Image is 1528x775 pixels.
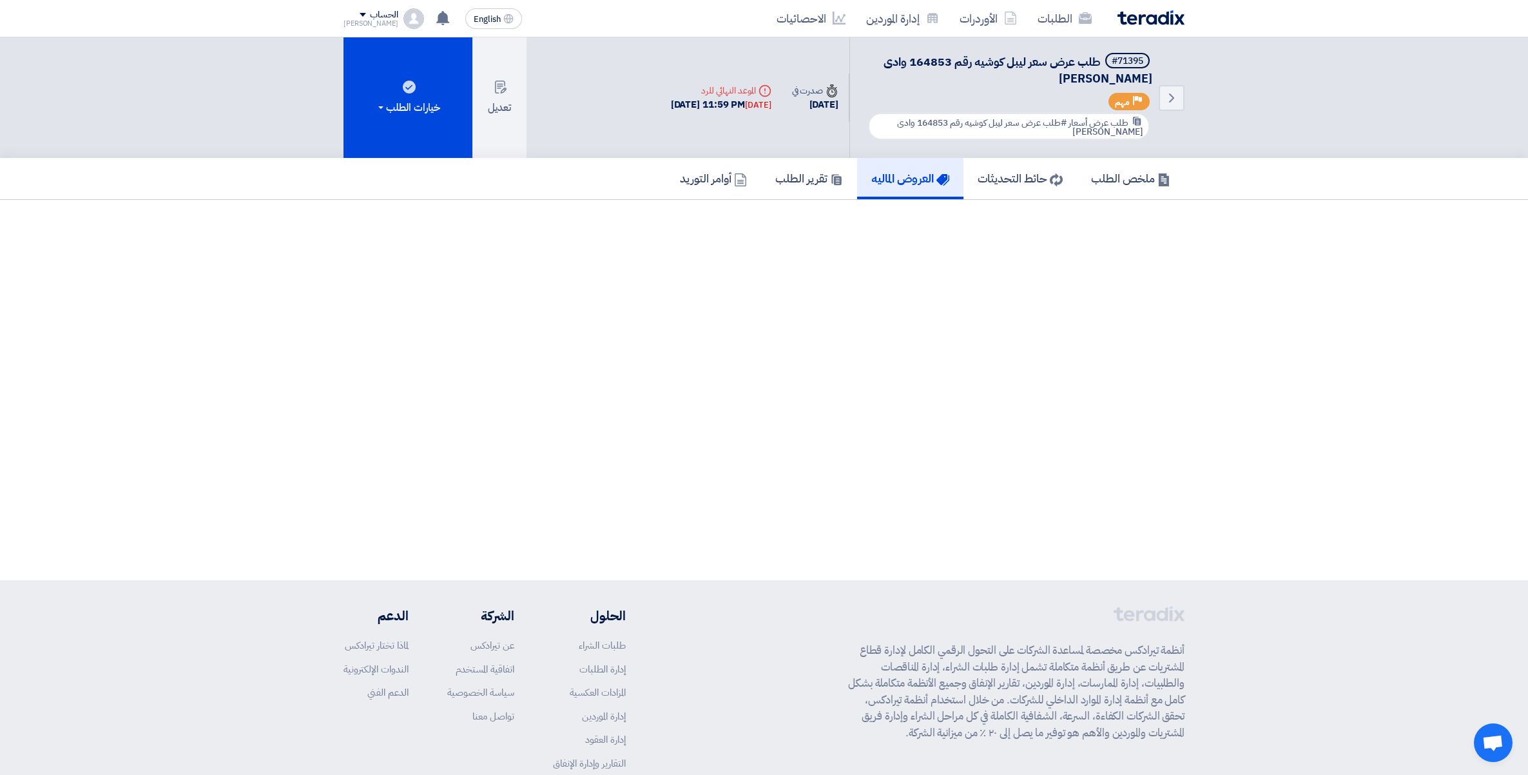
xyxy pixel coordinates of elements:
[1117,10,1185,25] img: Teradix logo
[1474,723,1513,762] div: Open chat
[856,3,949,34] a: إدارة الموردين
[1077,158,1185,199] a: ملخص الطلب
[671,84,771,97] div: الموعد النهائي للرد
[570,685,626,700] a: المزادات العكسية
[474,15,501,24] span: English
[343,37,472,158] button: خيارات الطلب
[376,100,440,115] div: خيارات الطلب
[1115,96,1130,108] span: مهم
[978,171,1063,186] h5: حائط التحديثات
[579,662,626,676] a: إدارة الطلبات
[1069,116,1128,130] span: طلب عرض أسعار
[761,158,857,199] a: تقرير الطلب
[1112,57,1143,66] div: #71395
[848,642,1185,741] p: أنظمة تيرادكس مخصصة لمساعدة الشركات على التحول الرقمي الكامل لإدارة قطاع المشتريات عن طريق أنظمة ...
[792,97,838,112] div: [DATE]
[456,662,514,676] a: اتفاقية المستخدم
[775,171,843,186] h5: تقرير الطلب
[343,662,409,676] a: الندوات الإلكترونية
[884,53,1152,87] span: طلب عرض سعر ليبل كوشيه رقم 164853 وادى [PERSON_NAME]
[949,3,1027,34] a: الأوردرات
[766,3,856,34] a: الاحصائيات
[345,638,409,652] a: لماذا تختار تيرادكس
[553,756,626,770] a: التقارير وإدارة الإنفاق
[553,606,626,625] li: الحلول
[680,171,747,186] h5: أوامر التوريد
[465,8,522,29] button: English
[666,158,761,199] a: أوامر التوريد
[792,84,838,97] div: صدرت في
[447,685,514,700] a: سياسة الخصوصية
[866,53,1152,86] h5: طلب عرض سعر ليبل كوشيه رقم 164853 وادى فود السادات
[472,709,514,723] a: تواصل معنا
[367,685,409,700] a: الدعم الفني
[897,116,1143,139] span: #طلب عرض سعر ليبل كوشيه رقم 164853 وادى [PERSON_NAME]
[857,158,963,199] a: العروض الماليه
[745,99,771,112] div: [DATE]
[871,171,949,186] h5: العروض الماليه
[447,606,514,625] li: الشركة
[585,732,626,747] a: إدارة العقود
[470,638,514,652] a: عن تيرادكس
[343,606,409,625] li: الدعم
[1091,171,1170,186] h5: ملخص الطلب
[963,158,1077,199] a: حائط التحديثات
[671,97,771,112] div: [DATE] 11:59 PM
[403,8,424,29] img: profile_test.png
[579,638,626,652] a: طلبات الشراء
[370,10,398,21] div: الحساب
[343,20,398,27] div: [PERSON_NAME]
[1027,3,1102,34] a: الطلبات
[472,37,527,158] button: تعديل
[582,709,626,723] a: إدارة الموردين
